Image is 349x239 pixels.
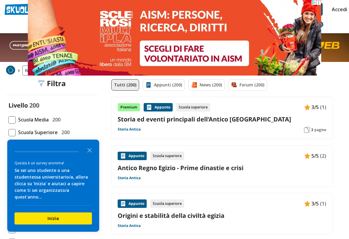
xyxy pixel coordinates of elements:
a: Origini e stabilità della civiltà egizia [118,212,326,220]
img: Appunti contenuto [304,153,310,159]
span: Scuola Media [16,116,49,124]
a: News (200) [188,79,225,91]
div: Premium [118,103,140,111]
div: Survey [7,140,99,232]
img: Appunti contenuto [146,104,152,110]
a: Home [6,66,15,76]
span: (1) [320,103,326,111]
div: Questa è un survey anonima! [15,160,92,166]
a: Storia ed eventi principali dell'Antico [GEOGRAPHIC_DATA] [118,115,326,123]
div: Filtra [38,79,66,88]
div: Se sei uno studente o una studentessa universitario/a, allora clicca su 'Inizia' e aiutaci a capi... [15,167,92,200]
a: Storia Antica [118,176,141,180]
div: Appunto [118,152,147,160]
span: (1) [320,200,326,208]
button: Inizia [15,212,92,224]
span: Scuola Superiore [16,128,58,136]
a: Forum (200) [228,79,267,91]
div: Scuola superiore [176,103,210,111]
label: Livello [8,101,28,109]
span: 200 [59,128,70,136]
img: Appunti contenuto [120,153,126,159]
div: Scuola superiore [150,152,184,160]
button: Close the survey [83,144,96,156]
img: News filtro contenuto [191,82,197,88]
span: 5/5 [311,152,319,160]
span: 3/5 [311,103,319,111]
img: Pagine [304,127,310,133]
a: Accedi [332,3,344,16]
a: Appunti (200) [143,79,185,91]
img: Appunti filtro contenuto [145,82,152,88]
div: Appunto [118,199,147,208]
span: 3/5 [311,200,319,208]
a: Ricerca [22,66,40,76]
span: 200 [50,116,60,124]
a: Storia Antica [118,223,141,228]
img: Home [6,66,15,75]
div: Appunto [144,103,173,111]
span: 3 [311,128,313,132]
span: (2) [320,152,326,160]
a: Tutti (200) [111,79,139,91]
div: Scuola superiore [150,199,184,208]
a: Antico Regno Egizio - Prime dinastie e crisi [118,164,326,172]
img: Appunti contenuto [120,201,126,207]
a: Storia Antica [118,127,141,132]
img: Forum filtro contenuto [231,82,237,88]
img: Filtra filtri mobile [38,80,44,86]
span: 200 [29,101,39,109]
img: Appunti contenuto [304,104,310,110]
span: pagine [315,128,326,132]
img: Appunti contenuto [304,201,310,207]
